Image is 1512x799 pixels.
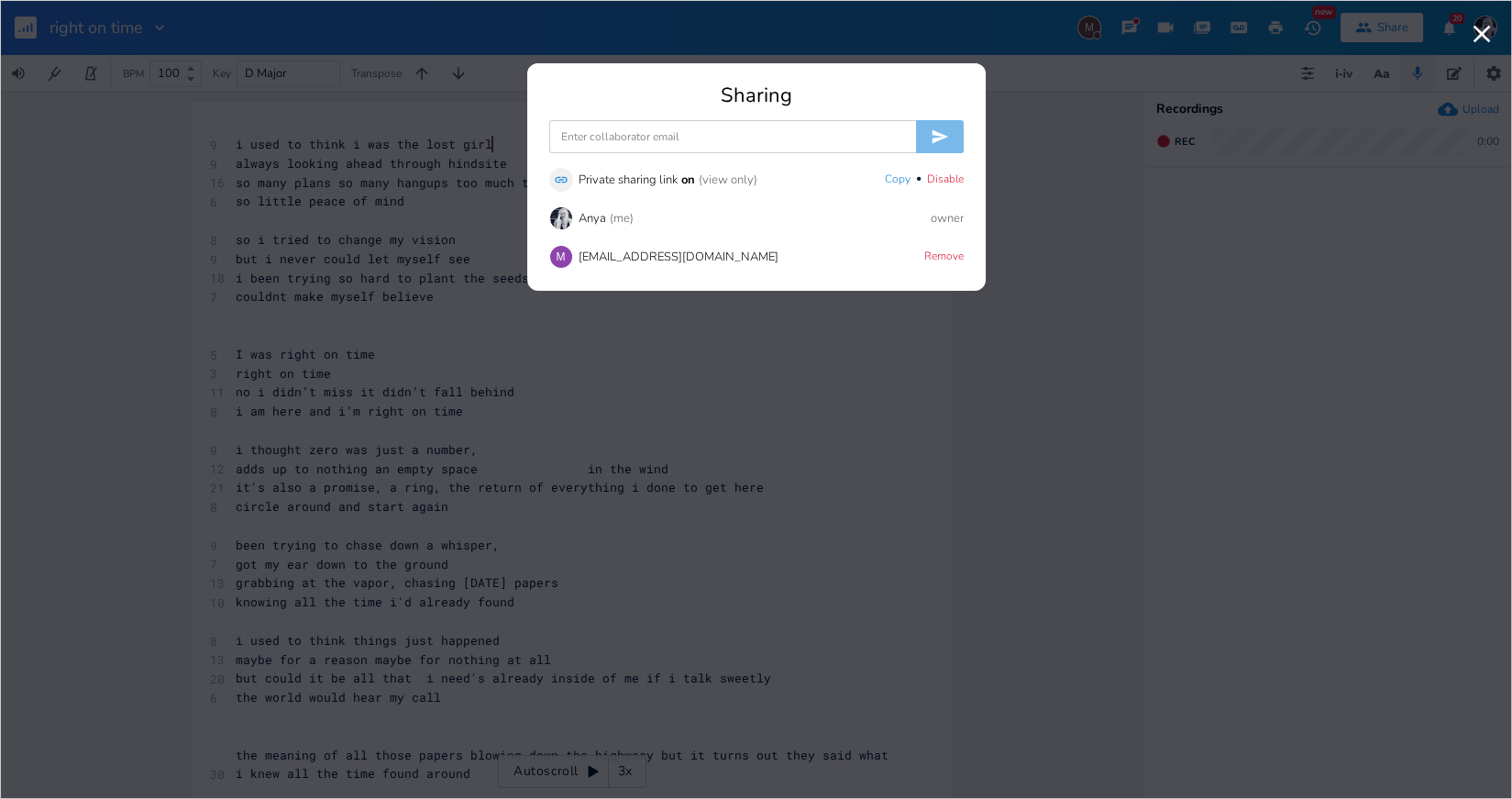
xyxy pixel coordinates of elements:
div: [EMAIL_ADDRESS][DOMAIN_NAME] [579,251,778,263]
button: Invite [916,120,964,153]
button: Disable [927,172,964,188]
div: Private sharing link [579,174,678,186]
div: owner [931,213,964,225]
button: Copy [885,172,911,188]
img: Anya [549,206,573,230]
div: • [916,172,922,183]
input: Enter collaborator email [549,120,916,153]
button: Remove [924,250,964,265]
div: (view only) [699,174,757,186]
div: Sharing [549,85,964,105]
div: Anya [579,213,606,225]
div: melindameshad [549,245,573,269]
div: (me) [610,213,634,225]
div: on [681,174,695,186]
